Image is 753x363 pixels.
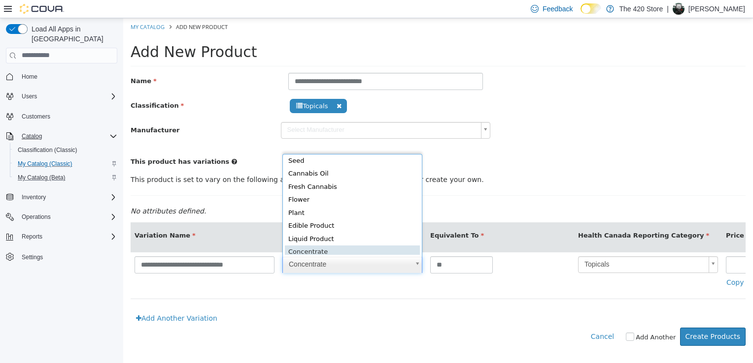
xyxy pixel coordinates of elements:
[18,191,50,203] button: Inventory
[18,211,55,223] button: Operations
[543,4,573,14] span: Feedback
[18,191,117,203] span: Inventory
[20,4,64,14] img: Cova
[162,201,297,214] div: Edible Product
[18,110,117,122] span: Customers
[18,211,117,223] span: Operations
[22,253,43,261] span: Settings
[18,91,117,102] span: Users
[18,160,72,168] span: My Catalog (Classic)
[18,130,46,142] button: Catalog
[18,251,47,263] a: Settings
[14,172,69,183] a: My Catalog (Beta)
[22,233,42,241] span: Reports
[162,136,297,150] div: Seed
[667,3,669,15] p: |
[14,172,117,183] span: My Catalog (Beta)
[14,158,76,170] a: My Catalog (Classic)
[18,91,41,102] button: Users
[2,190,121,204] button: Inventory
[10,171,121,184] button: My Catalog (Beta)
[14,158,117,170] span: My Catalog (Classic)
[22,92,37,100] span: Users
[22,73,37,81] span: Home
[2,210,121,224] button: Operations
[581,3,601,14] input: Dark Mode
[18,146,77,154] span: Classification (Classic)
[10,157,121,171] button: My Catalog (Classic)
[2,109,121,123] button: Customers
[162,162,297,176] div: Fresh Cannabis
[6,65,117,290] nav: Complex example
[673,3,685,15] div: Jeroen Brasz
[2,230,121,243] button: Reports
[688,3,745,15] p: [PERSON_NAME]
[22,193,46,201] span: Inventory
[162,149,297,162] div: Cannabis Oil
[162,227,297,241] div: Concentrate
[22,213,51,221] span: Operations
[2,249,121,264] button: Settings
[18,231,46,242] button: Reports
[18,174,66,181] span: My Catalog (Beta)
[28,24,117,44] span: Load All Apps in [GEOGRAPHIC_DATA]
[22,113,50,121] span: Customers
[18,130,117,142] span: Catalog
[2,69,121,84] button: Home
[2,129,121,143] button: Catalog
[10,143,121,157] button: Classification (Classic)
[162,188,297,202] div: Plant
[162,175,297,188] div: Flower
[14,144,81,156] a: Classification (Classic)
[18,231,117,242] span: Reports
[2,90,121,103] button: Users
[22,132,42,140] span: Catalog
[14,144,117,156] span: Classification (Classic)
[18,70,117,83] span: Home
[619,3,663,15] p: The 420 Store
[18,111,54,122] a: Customers
[162,214,297,228] div: Liquid Product
[18,250,117,263] span: Settings
[18,71,41,83] a: Home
